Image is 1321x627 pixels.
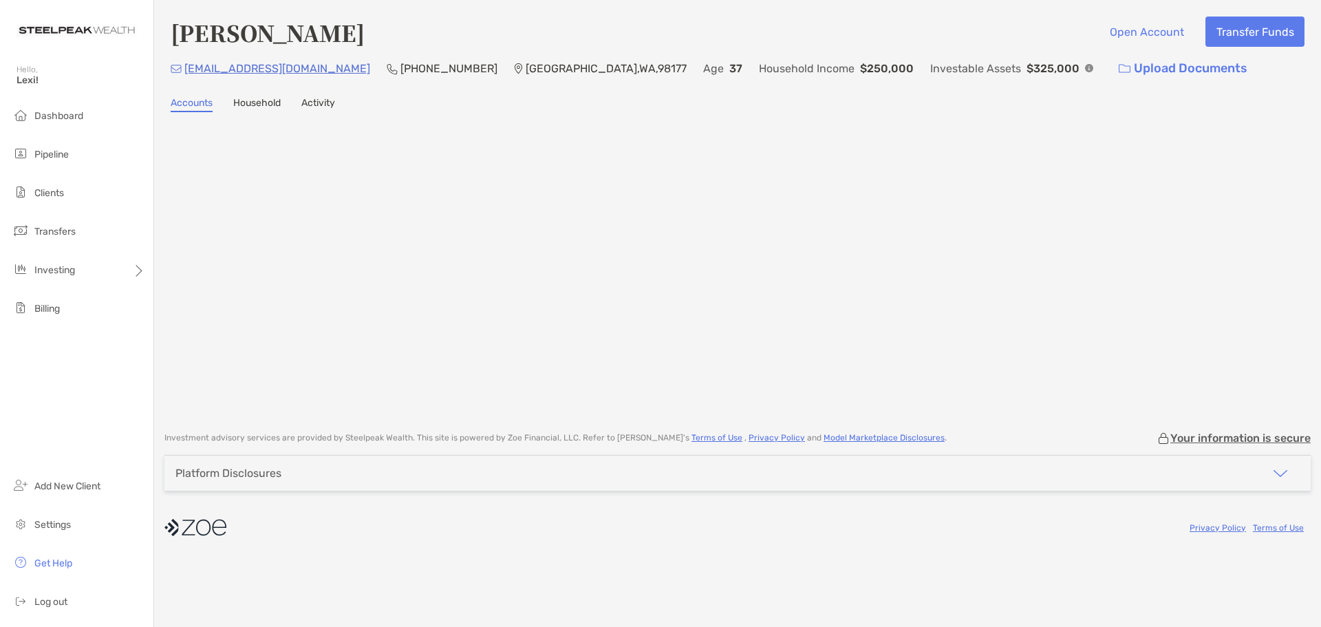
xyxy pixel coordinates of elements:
[12,184,29,200] img: clients icon
[164,512,226,543] img: company logo
[17,6,137,55] img: Zoe Logo
[1170,432,1311,445] p: Your information is secure
[514,63,523,74] img: Location Icon
[703,60,724,77] p: Age
[729,60,742,77] p: 37
[184,60,370,77] p: [EMAIL_ADDRESS][DOMAIN_NAME]
[526,60,687,77] p: [GEOGRAPHIC_DATA] , WA , 98177
[175,467,281,480] div: Platform Disclosures
[12,299,29,316] img: billing icon
[233,97,281,112] a: Household
[1119,64,1130,74] img: button icon
[930,60,1021,77] p: Investable Assets
[34,149,69,160] span: Pipeline
[1027,60,1080,77] p: $325,000
[171,97,213,112] a: Accounts
[12,477,29,493] img: add_new_client icon
[12,222,29,239] img: transfers icon
[759,60,855,77] p: Household Income
[1272,465,1289,482] img: icon arrow
[34,264,75,276] span: Investing
[34,187,64,199] span: Clients
[12,516,29,532] img: settings icon
[34,519,71,531] span: Settings
[34,596,67,608] span: Log out
[12,261,29,277] img: investing icon
[34,480,100,492] span: Add New Client
[1253,523,1304,533] a: Terms of Use
[171,65,182,73] img: Email Icon
[12,554,29,571] img: get-help icon
[400,60,497,77] p: [PHONE_NUMBER]
[17,74,145,86] span: Lexi!
[1110,54,1256,83] a: Upload Documents
[1190,523,1246,533] a: Privacy Policy
[749,433,805,443] a: Privacy Policy
[1205,17,1304,47] button: Transfer Funds
[164,433,947,443] p: Investment advisory services are provided by Steelpeak Wealth . This site is powered by Zoe Finan...
[301,97,335,112] a: Activity
[171,17,365,48] h4: [PERSON_NAME]
[34,303,60,315] span: Billing
[12,145,29,162] img: pipeline icon
[12,593,29,609] img: logout icon
[691,433,742,443] a: Terms of Use
[860,60,914,77] p: $250,000
[1099,17,1194,47] button: Open Account
[12,107,29,123] img: dashboard icon
[824,433,945,443] a: Model Marketplace Disclosures
[34,110,83,122] span: Dashboard
[34,557,72,569] span: Get Help
[1085,64,1093,72] img: Info Icon
[387,63,398,74] img: Phone Icon
[34,226,76,237] span: Transfers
